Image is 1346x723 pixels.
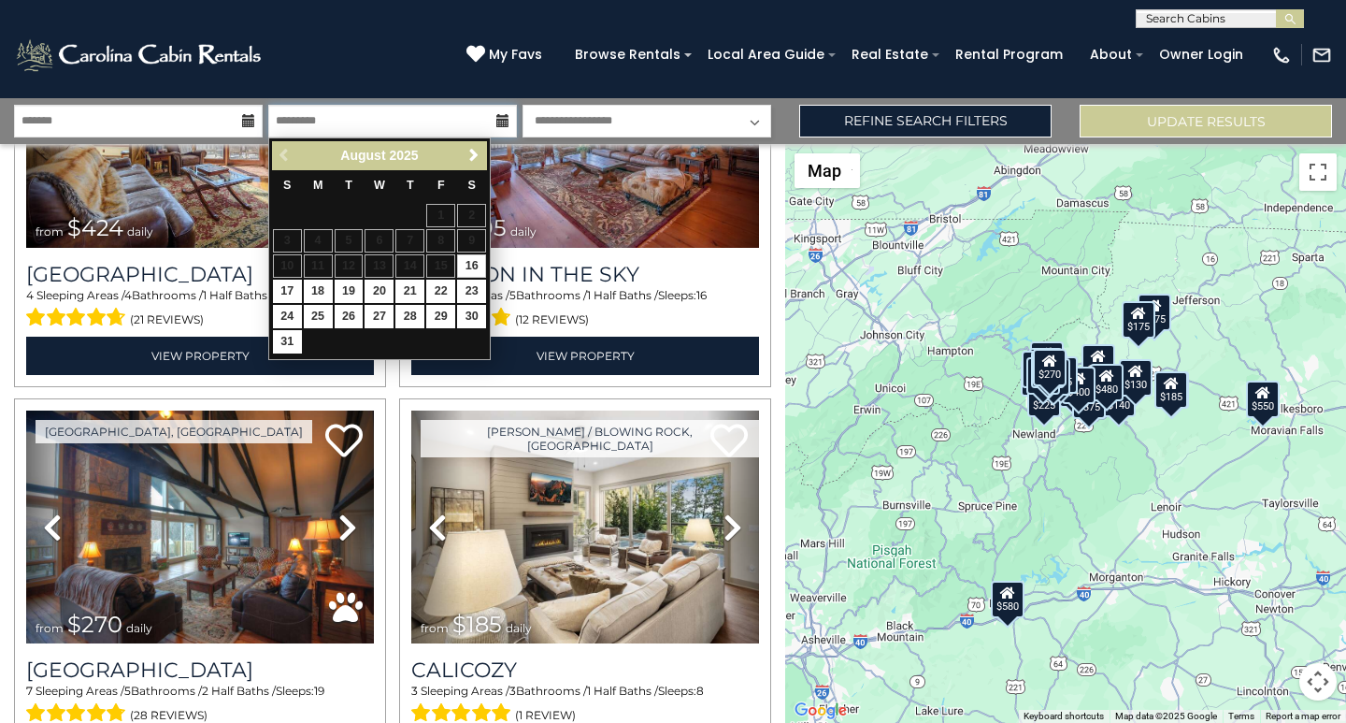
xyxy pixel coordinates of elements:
a: 25 [304,305,333,328]
div: $175 [1122,301,1155,339]
span: $270 [67,611,122,638]
a: Rental Program [946,40,1072,69]
a: 16 [457,254,486,278]
a: 22 [426,280,455,303]
div: $185 [1154,371,1188,409]
a: [GEOGRAPHIC_DATA] [26,262,374,287]
h3: Mountain Heart Lodge [26,262,374,287]
span: 7 [26,684,33,698]
button: Update Results [1080,105,1332,137]
span: from [36,621,64,635]
a: Add to favorites [325,422,363,462]
span: Next [466,148,481,163]
img: thumbnail_163276095.jpeg [26,411,374,643]
a: Mansion In The Sky [411,262,759,287]
a: Owner Login [1150,40,1253,69]
a: 29 [426,305,455,328]
a: 21 [395,280,424,303]
span: Wednesday [374,179,385,192]
a: 17 [273,280,302,303]
a: 19 [335,280,364,303]
a: 30 [457,305,486,328]
span: 1 Half Baths / [587,288,658,302]
img: White-1-2.png [14,36,266,74]
a: Open this area in Google Maps (opens a new window) [790,699,852,723]
span: 1 Half Baths / [587,684,658,698]
a: Terms [1228,711,1254,721]
a: Real Estate [842,40,938,69]
div: $175 [1138,293,1171,330]
span: 3 [411,684,418,698]
a: 28 [395,305,424,328]
a: My Favs [466,45,547,65]
div: $375 [1072,381,1106,418]
div: Sleeping Areas / Bathrooms / Sleeps: [26,287,374,332]
div: $400 [1062,366,1095,403]
a: [GEOGRAPHIC_DATA] [26,658,374,683]
img: phone-regular-white.png [1271,45,1292,65]
span: 3 [509,684,516,698]
span: 5 [124,684,131,698]
div: $290 [1022,351,1055,388]
span: 4 [124,288,132,302]
span: Map [808,161,841,181]
span: 19 [314,684,324,698]
a: 31 [273,330,302,354]
div: $425 [1029,347,1063,384]
span: $185 [452,611,502,638]
div: $270 [1033,349,1067,386]
div: $550 [1246,380,1280,417]
div: $125 [1030,340,1064,378]
span: Tuesday [345,179,352,192]
div: Sleeping Areas / Bathrooms / Sleeps: [411,287,759,332]
img: mail-regular-white.png [1311,45,1332,65]
a: 18 [304,280,333,303]
a: [PERSON_NAME] / Blowing Rock, [GEOGRAPHIC_DATA] [421,420,759,457]
a: 26 [335,305,364,328]
div: $130 [1119,359,1153,397]
button: Map camera controls [1299,663,1337,701]
span: Saturday [467,179,475,192]
a: View Property [411,337,759,375]
span: 8 [696,684,704,698]
div: $480 [1090,363,1124,400]
span: $424 [67,214,123,241]
span: My Favs [489,45,542,65]
span: Friday [437,179,445,192]
a: 20 [365,280,394,303]
img: Google [790,699,852,723]
span: daily [510,224,537,239]
button: Change map style [795,153,860,188]
a: Browse Rentals [566,40,690,69]
span: Monday [313,179,323,192]
a: Local Area Guide [698,40,834,69]
span: from [36,224,64,239]
a: View Property [26,337,374,375]
a: Refine Search Filters [799,105,1052,137]
span: 2 Half Baths / [202,684,276,698]
span: daily [127,224,153,239]
div: $225 [1027,380,1061,417]
span: 16 [696,288,707,302]
a: Report a map error [1266,711,1340,721]
span: 2025 [389,148,418,163]
span: Sunday [283,179,291,192]
h3: Majestic Mountain Haus [26,658,374,683]
span: (12 reviews) [515,308,589,332]
a: Next [462,144,485,167]
div: $424 [1026,356,1060,394]
button: Toggle fullscreen view [1299,153,1337,191]
div: $140 [1102,379,1136,416]
a: 24 [273,305,302,328]
span: 4 [26,288,34,302]
span: (21 reviews) [130,308,204,332]
button: Keyboard shortcuts [1024,710,1104,723]
span: 5 [509,288,516,302]
div: $349 [1081,344,1115,382]
div: $395 [1031,351,1065,388]
span: August [340,148,385,163]
span: 1 Half Baths / [203,288,274,302]
a: Calicozy [411,658,759,683]
span: daily [126,621,152,635]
